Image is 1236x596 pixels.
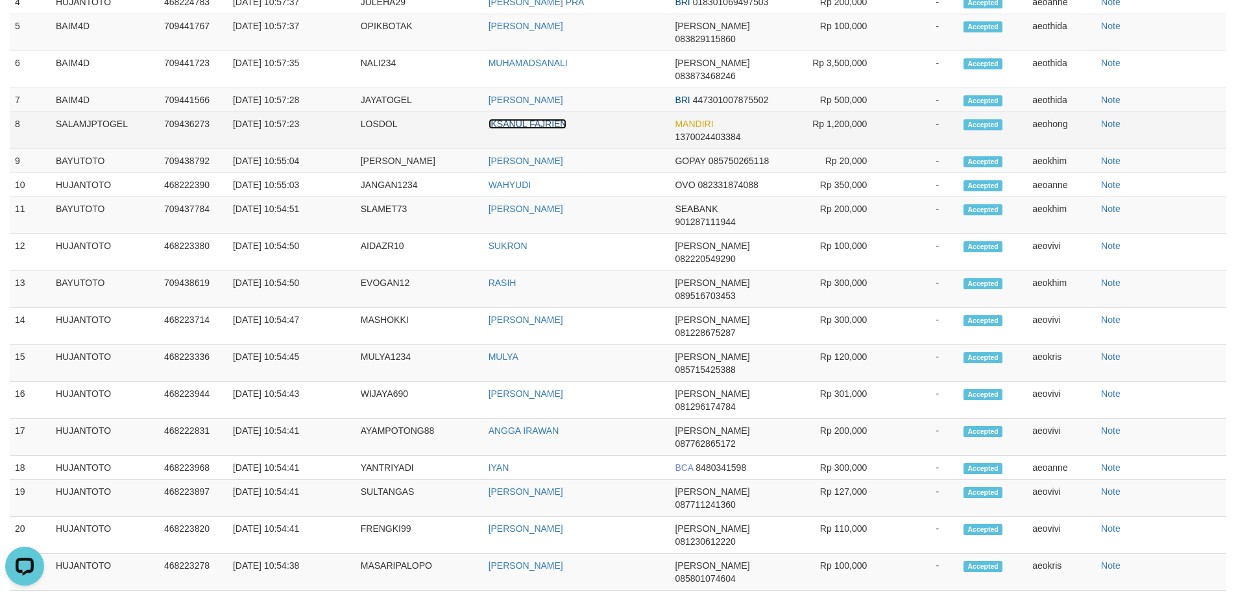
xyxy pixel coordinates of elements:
[356,419,483,456] td: AYAMPOTONG88
[1101,278,1121,288] a: Note
[778,234,886,271] td: Rp 100,000
[10,88,51,112] td: 7
[1101,204,1121,214] a: Note
[489,486,563,497] a: [PERSON_NAME]
[489,241,527,251] a: SUKRON
[51,14,159,51] td: BAIM4D
[1027,308,1096,345] td: aeovivi
[51,456,159,480] td: HUJANTOTO
[675,438,735,449] span: Copy 087762865172 to clipboard
[675,425,749,436] span: [PERSON_NAME]
[1027,419,1096,456] td: aeovivi
[1101,156,1121,166] a: Note
[10,197,51,234] td: 11
[159,88,228,112] td: 709441566
[356,197,483,234] td: SLAMET73
[356,88,483,112] td: JAYATOGEL
[159,51,228,88] td: 709441723
[675,462,693,473] span: BCA
[778,480,886,517] td: Rp 127,000
[886,517,958,554] td: -
[1027,88,1096,112] td: aeothida
[1027,112,1096,149] td: aeohong
[159,554,228,591] td: 468223278
[228,456,356,480] td: [DATE] 10:54:41
[356,51,483,88] td: NALI234
[886,149,958,173] td: -
[1027,382,1096,419] td: aeovivi
[697,180,758,190] span: Copy 082331874088 to clipboard
[963,241,1002,252] span: Accepted
[159,345,228,382] td: 468223336
[963,119,1002,130] span: Accepted
[10,173,51,197] td: 10
[1027,197,1096,234] td: aeokhim
[963,204,1002,215] span: Accepted
[963,426,1002,437] span: Accepted
[1101,21,1121,31] a: Note
[886,234,958,271] td: -
[675,21,749,31] span: [PERSON_NAME]
[228,14,356,51] td: [DATE] 10:57:37
[228,88,356,112] td: [DATE] 10:57:28
[228,517,356,554] td: [DATE] 10:54:41
[489,95,563,105] a: [PERSON_NAME]
[159,517,228,554] td: 468223820
[1027,234,1096,271] td: aeovivi
[963,352,1002,363] span: Accepted
[963,156,1002,167] span: Accepted
[1027,14,1096,51] td: aeothida
[10,51,51,88] td: 6
[159,234,228,271] td: 468223380
[963,278,1002,289] span: Accepted
[675,328,735,338] span: Copy 081228675287 to clipboard
[228,197,356,234] td: [DATE] 10:54:51
[356,149,483,173] td: [PERSON_NAME]
[1101,95,1121,105] a: Note
[159,271,228,308] td: 709438619
[51,517,159,554] td: HUJANTOTO
[778,345,886,382] td: Rp 120,000
[159,419,228,456] td: 468222831
[675,156,705,166] span: GOPAY
[51,480,159,517] td: HUJANTOTO
[886,112,958,149] td: -
[675,241,749,251] span: [PERSON_NAME]
[1101,425,1121,436] a: Note
[10,149,51,173] td: 9
[675,132,740,142] span: Copy 1370024403384 to clipboard
[963,180,1002,191] span: Accepted
[1101,486,1121,497] a: Note
[886,456,958,480] td: -
[675,217,735,227] span: Copy 901287111944 to clipboard
[886,419,958,456] td: -
[886,51,958,88] td: -
[489,180,531,190] a: WAHYUDI
[10,112,51,149] td: 8
[489,21,563,31] a: [PERSON_NAME]
[675,401,735,412] span: Copy 081296174784 to clipboard
[696,462,746,473] span: Copy 8480341598 to clipboard
[228,51,356,88] td: [DATE] 10:57:35
[675,95,690,105] span: BRI
[963,58,1002,69] span: Accepted
[356,14,483,51] td: OPIKBOTAK
[10,308,51,345] td: 14
[51,173,159,197] td: HUJANTOTO
[1027,173,1096,197] td: aeoanne
[675,536,735,547] span: Copy 081230612220 to clipboard
[675,364,735,375] span: Copy 085715425388 to clipboard
[159,456,228,480] td: 468223968
[1101,180,1121,190] a: Note
[228,234,356,271] td: [DATE] 10:54:50
[10,382,51,419] td: 16
[963,21,1002,32] span: Accepted
[356,456,483,480] td: YANTRIYADI
[1027,345,1096,382] td: aeokris
[51,554,159,591] td: HUJANTOTO
[1027,517,1096,554] td: aeovivi
[1101,560,1121,571] a: Note
[886,345,958,382] td: -
[778,88,886,112] td: Rp 500,000
[159,308,228,345] td: 468223714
